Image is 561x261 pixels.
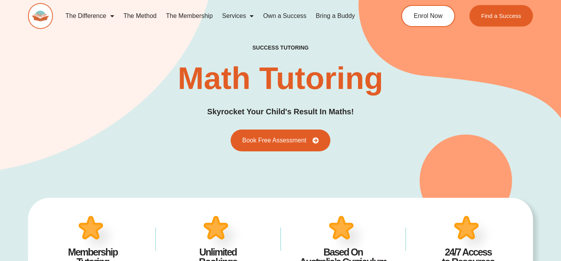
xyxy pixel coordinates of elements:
[231,130,331,151] a: Book Free Assessment
[119,7,161,25] a: The Method
[469,5,533,27] a: Find a Success
[311,7,360,25] a: Bring a Buddy
[401,5,455,27] a: Enrol Now
[252,44,309,51] h4: success tutoring
[207,106,354,118] h3: Skyrocket Your Child's Result In Maths!
[258,7,311,25] a: Own a Success
[61,7,119,25] a: The Difference
[178,63,383,94] h2: Math Tutoring
[217,7,258,25] a: Services
[161,7,217,25] a: The Membership
[481,13,521,19] span: Find a Success
[414,13,443,19] span: Enrol Now
[61,7,372,25] nav: Menu
[242,137,307,144] span: Book Free Assessment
